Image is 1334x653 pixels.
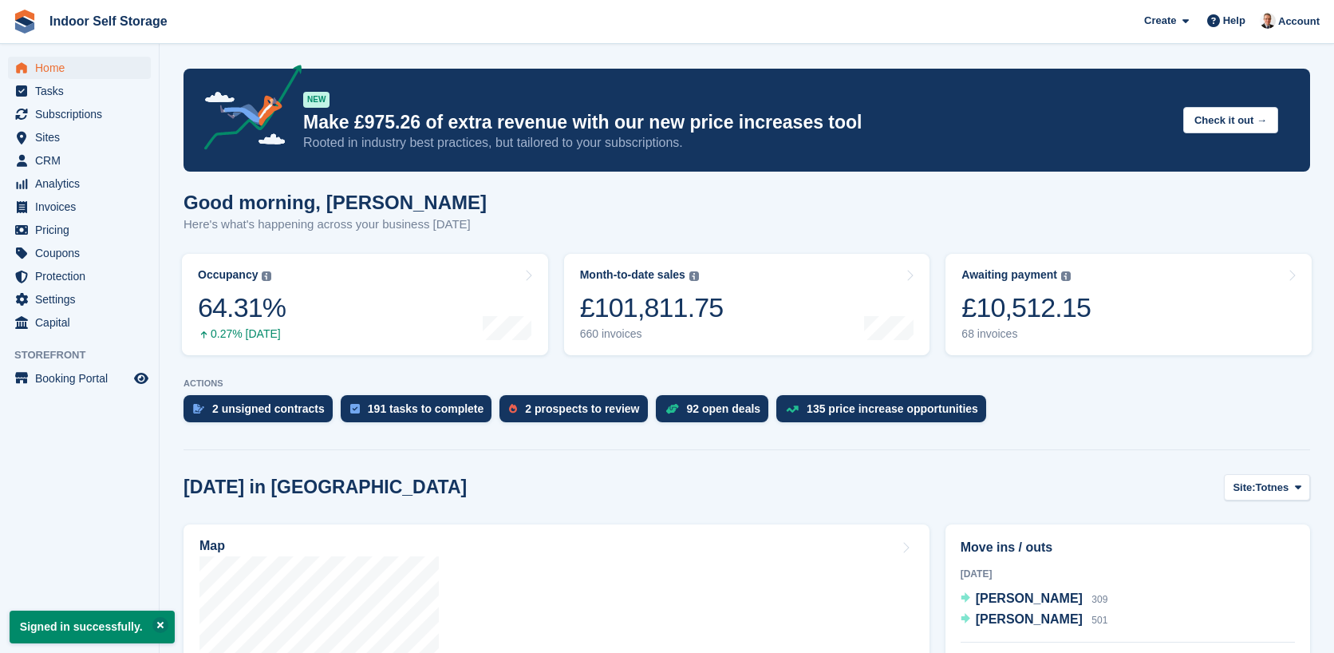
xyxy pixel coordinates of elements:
[184,395,341,430] a: 2 unsigned contracts
[776,395,994,430] a: 135 price increase opportunities
[198,268,258,282] div: Occupancy
[35,103,131,125] span: Subscriptions
[368,402,484,415] div: 191 tasks to complete
[580,327,724,341] div: 660 invoices
[8,242,151,264] a: menu
[132,369,151,388] a: Preview store
[8,219,151,241] a: menu
[961,291,1091,324] div: £10,512.15
[184,216,487,234] p: Here's what's happening across your business [DATE]
[976,592,1083,605] span: [PERSON_NAME]
[10,611,175,643] p: Signed in successfully.
[1091,594,1107,605] span: 309
[199,539,225,553] h2: Map
[8,57,151,79] a: menu
[14,347,159,363] span: Storefront
[184,192,487,213] h1: Good morning, [PERSON_NAME]
[8,126,151,148] a: menu
[499,395,655,430] a: 2 prospects to review
[13,10,37,34] img: stora-icon-8386f47178a22dfd0bd8f6a31ec36ba5ce8667c1dd55bd0f319d3a0aa187defe.svg
[35,196,131,218] span: Invoices
[8,367,151,390] a: menu
[191,65,302,156] img: price-adjustments-announcement-icon-8257ccfd72463d97f412b2fc003d46551f7dbcb40ab6d574587a9cd5c0d94...
[184,477,467,498] h2: [DATE] in [GEOGRAPHIC_DATA]
[961,610,1108,631] a: [PERSON_NAME] 501
[212,402,325,415] div: 2 unsigned contracts
[656,395,777,430] a: 92 open deals
[43,8,174,34] a: Indoor Self Storage
[350,404,360,414] img: task-75834270c22a3079a89374b754ae025e5fb1db73e45f91037f5363f120a921f8.svg
[564,254,930,355] a: Month-to-date sales £101,811.75 660 invoices
[8,172,151,195] a: menu
[1224,474,1310,501] button: Site: Totnes
[976,612,1083,626] span: [PERSON_NAME]
[184,378,1310,389] p: ACTIONS
[1260,13,1276,29] img: Tim Bishop
[198,327,286,341] div: 0.27% [DATE]
[303,92,330,108] div: NEW
[35,172,131,195] span: Analytics
[1061,271,1071,281] img: icon-info-grey-7440780725fd019a000dd9b08b2336e03edf1995a4989e88bcd33f0948082b44.svg
[1278,14,1320,30] span: Account
[35,149,131,172] span: CRM
[303,134,1170,152] p: Rooted in industry best practices, but tailored to your subscriptions.
[807,402,978,415] div: 135 price increase opportunities
[35,126,131,148] span: Sites
[193,404,204,414] img: contract_signature_icon-13c848040528278c33f63329250d36e43548de30e8caae1d1a13099fd9432cc5.svg
[182,254,548,355] a: Occupancy 64.31% 0.27% [DATE]
[35,242,131,264] span: Coupons
[35,288,131,311] span: Settings
[1183,107,1278,133] button: Check it out →
[8,288,151,311] a: menu
[687,402,761,415] div: 92 open deals
[35,219,131,241] span: Pricing
[35,80,131,102] span: Tasks
[35,265,131,287] span: Protection
[786,406,799,413] img: price_increase_opportunities-93ffe204e8149a01c8c9dc8f82e8f89637d9d84a8eef4429ea346261dce0b2c0.svg
[8,265,151,287] a: menu
[525,402,639,415] div: 2 prospects to review
[303,111,1170,134] p: Make £975.26 of extra revenue with our new price increases tool
[35,367,131,390] span: Booking Portal
[580,268,685,282] div: Month-to-date sales
[961,538,1295,557] h2: Move ins / outs
[8,311,151,334] a: menu
[1256,480,1289,496] span: Totnes
[35,311,131,334] span: Capital
[8,80,151,102] a: menu
[961,268,1057,282] div: Awaiting payment
[8,149,151,172] a: menu
[580,291,724,324] div: £101,811.75
[341,395,500,430] a: 191 tasks to complete
[1144,13,1176,29] span: Create
[665,403,679,414] img: deal-1b604bf984904fb50ccaf53a9ad4b4a5d6e5aea283cecdc64d6e3604feb123c2.svg
[1091,615,1107,626] span: 501
[1223,13,1245,29] span: Help
[961,567,1295,581] div: [DATE]
[35,57,131,79] span: Home
[961,589,1108,610] a: [PERSON_NAME] 309
[509,404,517,414] img: prospect-51fa495bee0391a8d652442698ab0144808aea92771e9ea1ae160a38d050c398.svg
[198,291,286,324] div: 64.31%
[8,196,151,218] a: menu
[961,327,1091,341] div: 68 invoices
[689,271,699,281] img: icon-info-grey-7440780725fd019a000dd9b08b2336e03edf1995a4989e88bcd33f0948082b44.svg
[262,271,271,281] img: icon-info-grey-7440780725fd019a000dd9b08b2336e03edf1995a4989e88bcd33f0948082b44.svg
[8,103,151,125] a: menu
[945,254,1312,355] a: Awaiting payment £10,512.15 68 invoices
[1233,480,1255,496] span: Site:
